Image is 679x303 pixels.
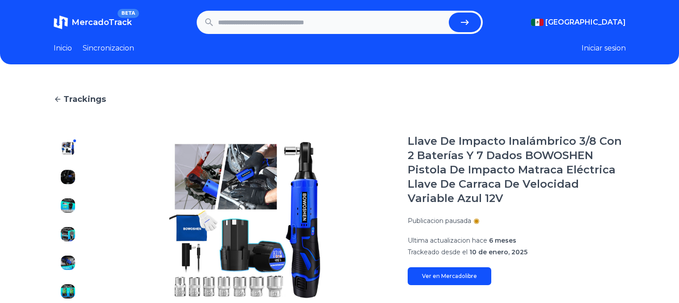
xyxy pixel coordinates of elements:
[408,216,471,225] p: Publicacion pausada
[54,15,68,29] img: MercadoTrack
[54,43,72,54] a: Inicio
[531,19,544,26] img: Mexico
[61,141,75,156] img: Llave De Impacto Inalámbrico 3/8 Con 2 Baterías Y 7 Dados BOWOSHEN Pistola De Impacto Matraca Elé...
[469,248,527,256] span: 10 de enero, 2025
[61,170,75,184] img: Llave De Impacto Inalámbrico 3/8 Con 2 Baterías Y 7 Dados BOWOSHEN Pistola De Impacto Matraca Elé...
[408,236,487,244] span: Ultima actualizacion hace
[61,227,75,241] img: Llave De Impacto Inalámbrico 3/8 Con 2 Baterías Y 7 Dados BOWOSHEN Pistola De Impacto Matraca Elé...
[54,93,626,105] a: Trackings
[489,236,516,244] span: 6 meses
[72,17,132,27] span: MercadoTrack
[545,17,626,28] span: [GEOGRAPHIC_DATA]
[118,9,139,18] span: BETA
[408,267,491,285] a: Ver en Mercadolibre
[582,43,626,54] button: Iniciar sesion
[61,284,75,299] img: Llave De Impacto Inalámbrico 3/8 Con 2 Baterías Y 7 Dados BOWOSHEN Pistola De Impacto Matraca Elé...
[83,43,134,54] a: Sincronizacion
[408,134,626,206] h1: Llave De Impacto Inalámbrico 3/8 Con 2 Baterías Y 7 Dados BOWOSHEN Pistola De Impacto Matraca Elé...
[408,248,468,256] span: Trackeado desde el
[54,15,132,29] a: MercadoTrackBETA
[531,17,626,28] button: [GEOGRAPHIC_DATA]
[61,256,75,270] img: Llave De Impacto Inalámbrico 3/8 Con 2 Baterías Y 7 Dados BOWOSHEN Pistola De Impacto Matraca Elé...
[63,93,106,105] span: Trackings
[61,198,75,213] img: Llave De Impacto Inalámbrico 3/8 Con 2 Baterías Y 7 Dados BOWOSHEN Pistola De Impacto Matraca Elé...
